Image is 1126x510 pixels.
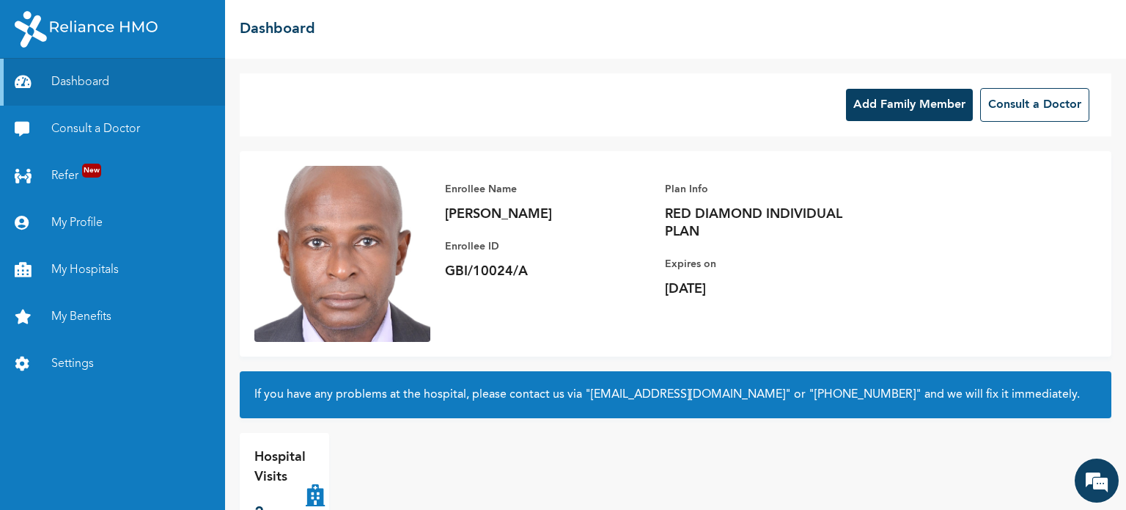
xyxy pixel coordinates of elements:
img: Enrollee [254,166,430,342]
button: Add Family Member [846,89,973,121]
p: [DATE] [665,280,870,298]
p: Expires on [665,255,870,273]
p: Enrollee Name [445,181,650,198]
p: Plan Info [665,181,870,198]
img: RelianceHMO's Logo [15,11,158,48]
h2: Dashboard [240,18,315,40]
p: Hospital Visits [254,448,306,487]
p: RED DIAMOND INDIVIDUAL PLAN [665,205,870,241]
h2: If you have any problems at the hospital, please contact us via or and we will fix it immediately. [254,386,1097,404]
p: GBI/10024/A [445,263,650,280]
a: "[PHONE_NUMBER]" [809,389,921,401]
button: Consult a Doctor [980,88,1089,122]
a: "[EMAIL_ADDRESS][DOMAIN_NAME]" [585,389,791,401]
p: [PERSON_NAME] [445,205,650,223]
p: Enrollee ID [445,238,650,255]
span: New [82,164,101,178]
